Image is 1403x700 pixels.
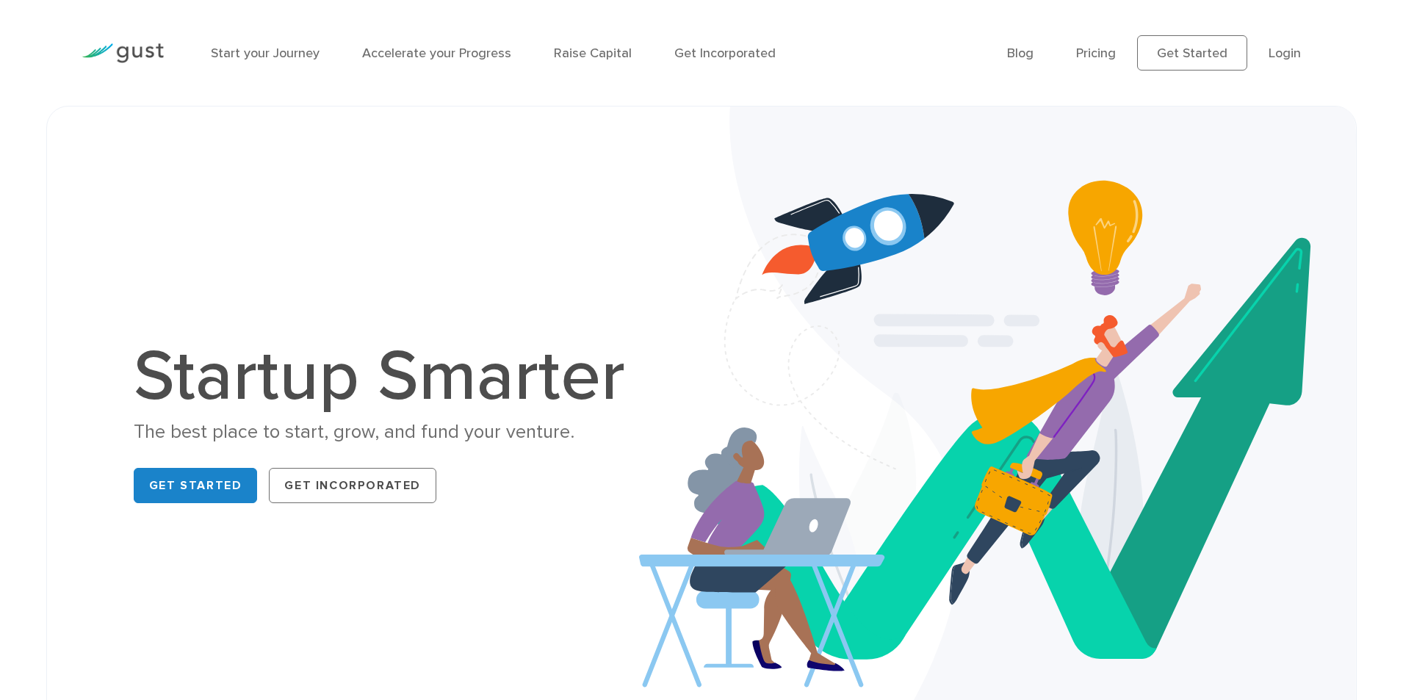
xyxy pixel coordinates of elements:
img: Gust Logo [82,43,164,63]
a: Pricing [1076,46,1116,61]
a: Get Started [1137,35,1247,71]
a: Start your Journey [211,46,320,61]
a: Get Incorporated [269,468,436,503]
h1: Startup Smarter [134,342,641,412]
a: Accelerate your Progress [362,46,511,61]
div: The best place to start, grow, and fund your venture. [134,419,641,445]
a: Login [1269,46,1301,61]
a: Raise Capital [554,46,632,61]
a: Get Started [134,468,258,503]
a: Blog [1007,46,1034,61]
a: Get Incorporated [674,46,776,61]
